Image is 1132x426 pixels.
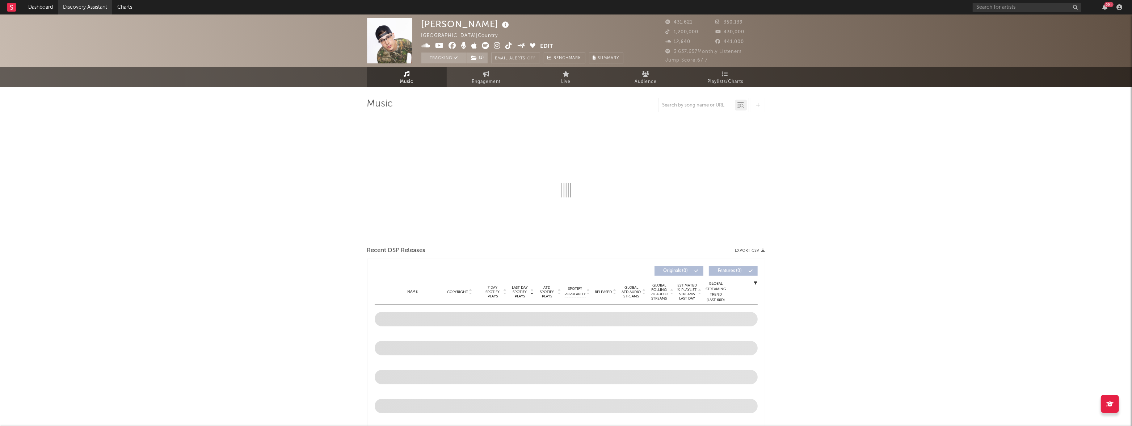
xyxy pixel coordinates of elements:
[659,103,735,108] input: Search by song name or URL
[564,286,586,297] span: Spotify Popularity
[589,53,623,63] button: Summary
[735,248,765,253] button: Export CSV
[510,285,530,298] span: Last Day Spotify Plays
[715,20,743,25] span: 350,139
[400,78,413,86] span: Music
[973,3,1081,12] input: Search for artists
[421,32,506,40] div: [GEOGRAPHIC_DATA] | Country
[544,53,585,63] a: Benchmark
[655,266,703,276] button: Originals(0)
[472,78,501,86] span: Engagement
[540,42,553,51] button: Edit
[714,269,747,273] span: Features ( 0 )
[467,53,488,63] button: (1)
[367,246,426,255] span: Recent DSP Releases
[467,53,488,63] span: ( 1 )
[666,49,742,54] span: 3,637,657 Monthly Listeners
[666,20,693,25] span: 431,621
[483,285,502,298] span: 7 Day Spotify Plays
[705,281,727,303] div: Global Streaming Trend (Last 60D)
[527,57,536,60] em: Off
[677,283,697,301] span: Estimated % Playlist Streams Last Day
[421,53,467,63] button: Tracking
[715,30,744,34] span: 430,000
[595,290,612,294] span: Released
[447,290,468,294] span: Copyright
[635,78,657,86] span: Audience
[1102,4,1107,10] button: 99+
[707,78,743,86] span: Playlists/Charts
[659,269,693,273] span: Originals ( 0 )
[598,56,619,60] span: Summary
[649,283,669,301] span: Global Rolling 7D Audio Streams
[666,58,708,63] span: Jump Score: 67.7
[538,285,557,298] span: ATD Spotify Plays
[526,67,606,87] a: Live
[622,285,641,298] span: Global ATD Audio Streams
[709,266,758,276] button: Features(0)
[447,67,526,87] a: Engagement
[367,67,447,87] a: Music
[421,18,511,30] div: [PERSON_NAME]
[686,67,765,87] a: Playlists/Charts
[561,78,571,86] span: Live
[715,39,744,44] span: 441,000
[554,54,581,63] span: Benchmark
[389,289,437,295] div: Name
[606,67,686,87] a: Audience
[1104,2,1114,7] div: 99 +
[491,53,540,63] button: Email AlertsOff
[666,39,691,44] span: 12,640
[666,30,699,34] span: 1,200,000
